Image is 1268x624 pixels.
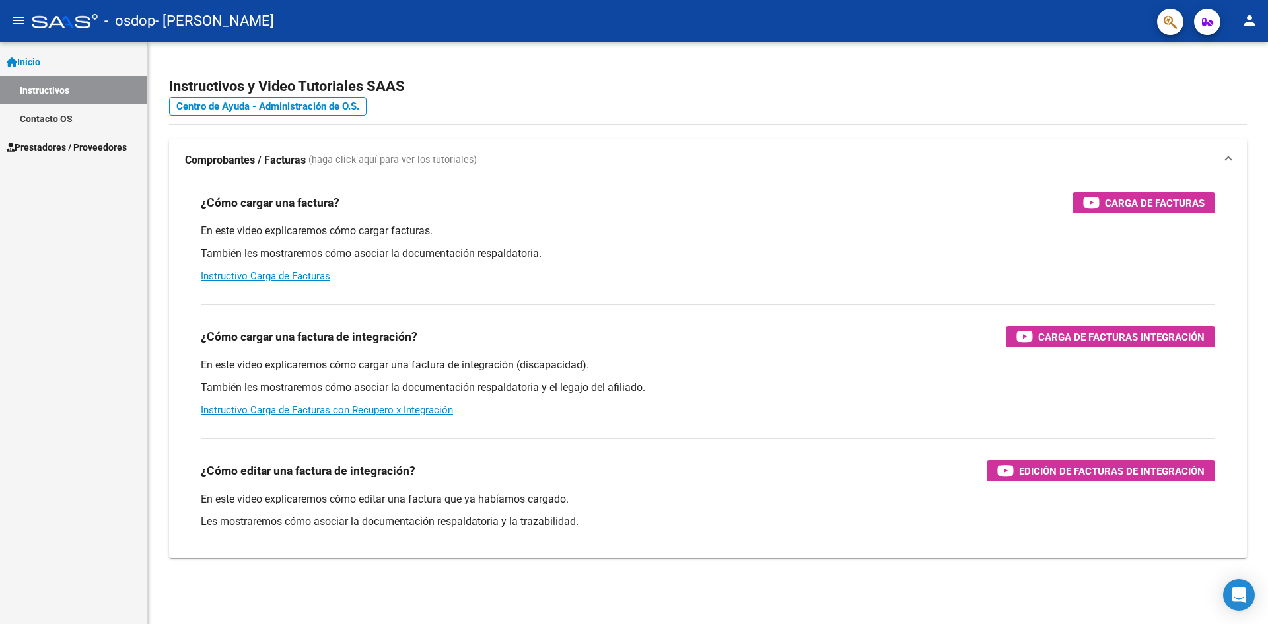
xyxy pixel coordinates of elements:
span: Edición de Facturas de integración [1019,463,1205,479]
h2: Instructivos y Video Tutoriales SAAS [169,74,1247,99]
mat-expansion-panel-header: Comprobantes / Facturas (haga click aquí para ver los tutoriales) [169,139,1247,182]
span: Carga de Facturas [1105,195,1205,211]
p: En este video explicaremos cómo cargar facturas. [201,224,1215,238]
mat-icon: menu [11,13,26,28]
h3: ¿Cómo editar una factura de integración? [201,462,415,480]
p: También les mostraremos cómo asociar la documentación respaldatoria y el legajo del afiliado. [201,380,1215,395]
button: Edición de Facturas de integración [987,460,1215,481]
p: Les mostraremos cómo asociar la documentación respaldatoria y la trazabilidad. [201,514,1215,529]
a: Instructivo Carga de Facturas con Recupero x Integración [201,404,453,416]
p: En este video explicaremos cómo cargar una factura de integración (discapacidad). [201,358,1215,372]
p: En este video explicaremos cómo editar una factura que ya habíamos cargado. [201,492,1215,506]
span: - osdop [104,7,155,36]
div: Comprobantes / Facturas (haga click aquí para ver los tutoriales) [169,182,1247,558]
h3: ¿Cómo cargar una factura? [201,193,339,212]
p: También les mostraremos cómo asociar la documentación respaldatoria. [201,246,1215,261]
a: Instructivo Carga de Facturas [201,270,330,282]
span: - [PERSON_NAME] [155,7,274,36]
button: Carga de Facturas Integración [1006,326,1215,347]
span: Carga de Facturas Integración [1038,329,1205,345]
span: Prestadores / Proveedores [7,140,127,155]
div: Open Intercom Messenger [1223,579,1255,611]
h3: ¿Cómo cargar una factura de integración? [201,328,417,346]
button: Carga de Facturas [1073,192,1215,213]
span: Inicio [7,55,40,69]
mat-icon: person [1242,13,1257,28]
span: (haga click aquí para ver los tutoriales) [308,153,477,168]
a: Centro de Ayuda - Administración de O.S. [169,97,367,116]
strong: Comprobantes / Facturas [185,153,306,168]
